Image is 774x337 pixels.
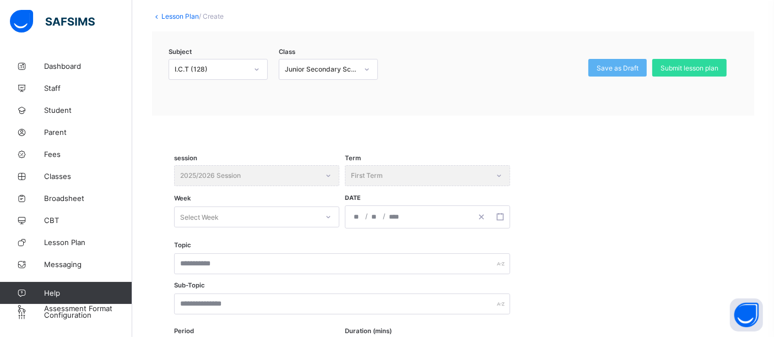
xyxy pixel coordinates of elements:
span: / [364,211,369,221]
span: Student [44,106,132,115]
button: Open asap [730,298,763,331]
div: Junior Secondary School One - . [285,66,358,74]
span: / [382,211,386,221]
label: Sub-Topic [174,281,205,289]
span: Subject [169,48,192,56]
span: Term [345,154,361,162]
label: Period [174,327,194,335]
span: Dashboard [44,62,132,70]
span: Broadsheet [44,194,132,203]
span: Class [279,48,295,56]
div: Select Week [180,206,219,227]
label: Topic [174,241,191,249]
span: Configuration [44,311,132,319]
label: Duration (mins) [345,327,392,335]
span: Staff [44,84,132,93]
img: safsims [10,10,95,33]
div: I.C.T (128) [175,66,247,74]
span: Submit lesson plan [661,64,718,72]
span: Classes [44,172,132,181]
span: Fees [44,150,132,159]
span: Help [44,289,132,297]
span: Parent [44,128,132,137]
span: Week [174,194,191,202]
span: / Create [199,12,224,20]
span: Lesson Plan [44,238,132,247]
a: Lesson Plan [161,12,199,20]
span: Save as Draft [597,64,638,72]
span: session [174,154,197,162]
span: CBT [44,216,132,225]
span: Date [345,194,361,202]
span: Messaging [44,260,132,269]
